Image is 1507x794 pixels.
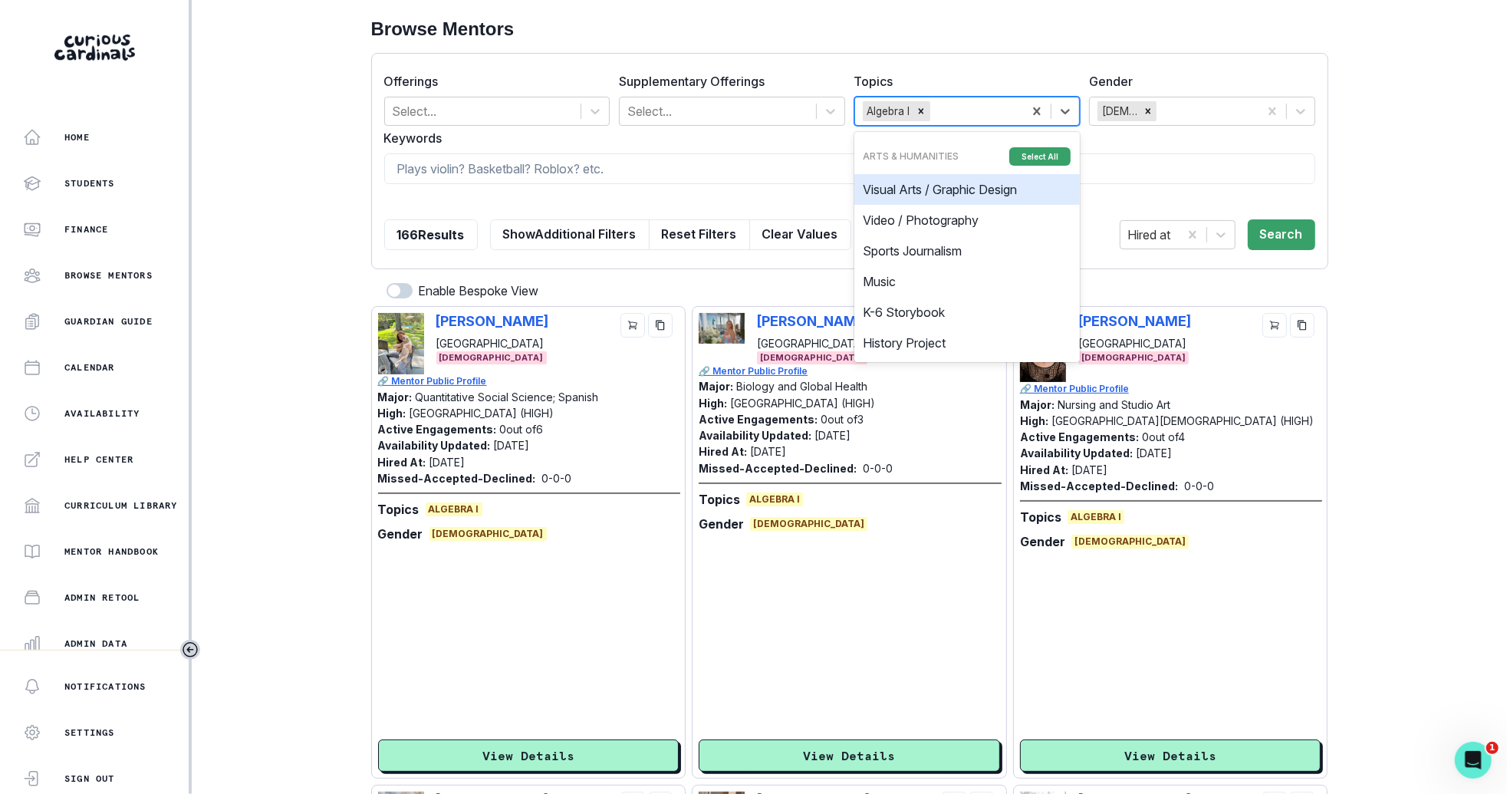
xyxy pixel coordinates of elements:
[699,429,811,442] p: Availability Updated:
[913,101,930,121] div: Remove Algebra I
[494,439,530,452] p: [DATE]
[64,773,115,785] p: Sign Out
[1051,414,1314,427] p: [GEOGRAPHIC_DATA][DEMOGRAPHIC_DATA] (HIGH)
[854,328,1081,358] div: History Project
[699,740,1000,772] button: View Details
[384,153,1315,184] input: Plays violin? Basketball? Roblox? etc.
[863,101,913,121] div: Algebra I
[378,740,679,772] button: View Details
[64,726,115,739] p: Settings
[436,351,547,364] span: [DEMOGRAPHIC_DATA]
[746,493,803,506] span: Algebra I
[378,456,426,469] p: Hired At:
[699,380,733,393] p: Major:
[410,407,554,420] p: [GEOGRAPHIC_DATA] (HIGH)
[1020,414,1048,427] p: High:
[542,470,572,486] p: 0 - 0 - 0
[378,390,413,404] p: Major:
[1097,101,1140,121] div: [DEMOGRAPHIC_DATA]
[1020,398,1055,411] p: Major:
[854,72,1071,91] label: Topics
[378,313,424,374] img: Picture of Lily Steckel
[699,490,740,509] p: Topics
[1078,335,1191,351] p: [GEOGRAPHIC_DATA]
[750,517,867,531] span: [DEMOGRAPHIC_DATA]
[64,591,140,604] p: Admin Retool
[436,335,549,351] p: [GEOGRAPHIC_DATA]
[854,358,1081,389] div: Film / Theater
[64,269,153,282] p: Browse Mentors
[64,177,115,189] p: Students
[419,282,539,300] p: Enable Bespoke View
[378,439,491,452] p: Availability Updated:
[64,453,133,466] p: Help Center
[1140,101,1157,121] div: Remove Female
[699,364,1002,378] a: 🔗 Mentor Public Profile
[736,380,867,393] p: Biology and Global Health
[1071,463,1107,476] p: [DATE]
[757,313,870,329] p: [PERSON_NAME]
[648,313,673,338] button: copy
[378,470,536,486] p: Missed-Accepted-Declined:
[821,413,864,426] p: 0 out of 3
[378,407,406,420] p: High:
[699,397,727,410] p: High:
[1071,535,1189,549] span: [DEMOGRAPHIC_DATA]
[1020,478,1178,494] p: Missed-Accepted-Declined:
[699,515,744,533] p: Gender
[384,72,601,91] label: Offerings
[490,219,650,250] button: ShowAdditional Filters
[699,413,818,426] p: Active Engagements:
[429,456,466,469] p: [DATE]
[1020,382,1323,396] a: 🔗 Mentor Public Profile
[64,680,146,693] p: Notifications
[854,266,1081,297] div: Music
[730,397,875,410] p: [GEOGRAPHIC_DATA] (HIGH)
[378,423,497,436] p: Active Engagements:
[64,407,140,420] p: Availability
[620,313,645,338] button: cart
[1020,430,1139,443] p: Active Engagements:
[1020,463,1068,476] p: Hired At:
[854,297,1081,328] div: K-6 Storybook
[426,502,482,516] span: Algebra I
[863,460,893,476] p: 0 - 0 - 0
[699,445,747,458] p: Hired At:
[619,72,836,91] label: Supplementary Offerings
[1078,313,1191,329] p: [PERSON_NAME]
[757,335,870,351] p: [GEOGRAPHIC_DATA]
[1009,147,1071,166] button: Select All
[854,174,1081,205] div: Visual Arts / Graphic Design
[378,525,423,543] p: Gender
[1290,313,1315,338] button: copy
[699,460,857,476] p: Missed-Accepted-Declined:
[1455,742,1492,779] iframe: Intercom live chat
[1248,219,1315,250] button: Search
[1058,398,1170,411] p: Nursing and Studio Art
[54,35,135,61] img: Curious Cardinals Logo
[64,315,153,328] p: Guardian Guide
[1020,532,1065,551] p: Gender
[864,150,959,163] p: Arts & Humanities
[1136,446,1172,460] p: [DATE]
[1078,351,1189,364] span: [DEMOGRAPHIC_DATA]
[1020,508,1061,526] p: Topics
[64,638,127,650] p: Admin Data
[378,374,681,388] a: 🔗 Mentor Public Profile
[64,131,90,143] p: Home
[1486,742,1499,754] span: 1
[1184,478,1214,494] p: 0 - 0 - 0
[1142,430,1185,443] p: 0 out of 4
[64,361,115,374] p: Calendar
[1089,72,1306,91] label: Gender
[416,390,599,404] p: Quantitative Social Science; Spanish
[649,219,750,250] button: Reset Filters
[814,429,851,442] p: [DATE]
[854,236,1081,266] div: Sports Journalism
[1020,740,1321,772] button: View Details
[500,423,544,436] p: 0 out of 6
[436,313,549,329] p: [PERSON_NAME]
[64,499,178,512] p: Curriculum Library
[1068,510,1124,524] span: Algebra I
[429,527,547,541] span: [DEMOGRAPHIC_DATA]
